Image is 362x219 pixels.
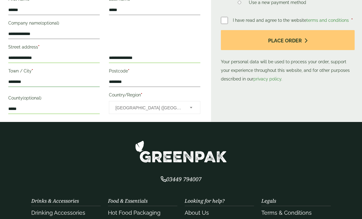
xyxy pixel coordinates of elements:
[109,91,200,101] label: Country/Region
[221,30,355,83] p: Your personal data will be used to process your order, support your experience throughout this we...
[109,101,200,114] span: Country/Region
[128,68,129,73] abbr: required
[185,209,209,216] a: About Us
[306,18,349,23] a: terms and conditions
[233,18,350,23] span: I have read and agree to the website
[31,209,85,216] a: Drinking Accessories
[161,177,202,182] a: 03449 794007
[109,67,200,77] label: Postcode
[351,18,353,23] abbr: required
[161,175,202,183] span: 03449 794007
[23,96,41,100] span: (optional)
[32,68,33,73] abbr: required
[261,209,312,216] a: Terms & Conditions
[108,209,160,216] a: Hot Food Packaging
[141,92,142,97] abbr: required
[253,76,281,81] a: privacy policy
[8,67,100,77] label: Town / City
[38,45,40,49] abbr: required
[40,21,59,25] span: (optional)
[135,140,227,163] img: GreenPak Supplies
[8,94,100,104] label: County
[8,19,100,29] label: Company name
[221,30,355,50] button: Place order
[115,101,182,114] span: United Kingdom (UK)
[8,43,100,53] label: Street address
